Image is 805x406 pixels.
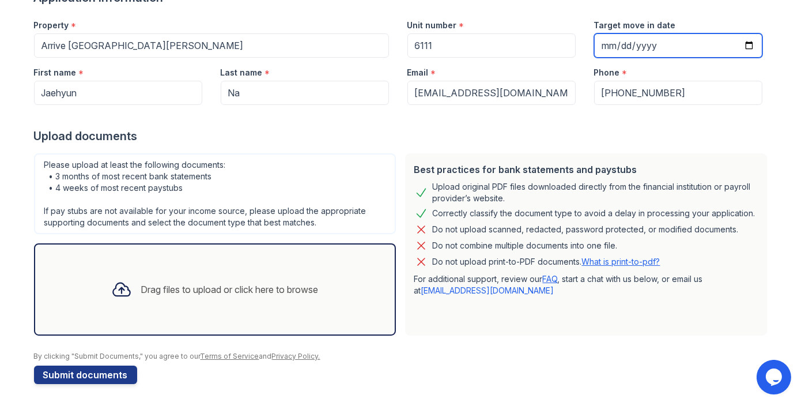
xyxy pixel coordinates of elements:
[407,20,457,31] label: Unit number
[757,360,793,394] iframe: chat widget
[141,283,319,296] div: Drag files to upload or click here to browse
[407,67,429,78] label: Email
[34,20,69,31] label: Property
[594,20,676,31] label: Target move in date
[433,239,618,253] div: Do not combine multiple documents into one file.
[433,223,739,236] div: Do not upload scanned, redacted, password protected, or modified documents.
[421,285,554,295] a: [EMAIL_ADDRESS][DOMAIN_NAME]
[201,352,259,360] a: Terms of Service
[582,257,660,266] a: What is print-to-pdf?
[594,67,620,78] label: Phone
[543,274,558,284] a: FAQ
[433,181,758,204] div: Upload original PDF files downloaded directly from the financial institution or payroll provider’...
[433,206,755,220] div: Correctly classify the document type to avoid a delay in processing your application.
[34,128,772,144] div: Upload documents
[34,366,137,384] button: Submit documents
[34,153,396,234] div: Please upload at least the following documents: • 3 months of most recent bank statements • 4 wee...
[272,352,320,360] a: Privacy Policy.
[34,352,772,361] div: By clicking "Submit Documents," you agree to our and
[221,67,263,78] label: Last name
[34,67,77,78] label: First name
[433,256,660,268] p: Do not upload print-to-PDF documents.
[414,273,758,296] p: For additional support, review our , start a chat with us below, or email us at
[414,163,758,176] div: Best practices for bank statements and paystubs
